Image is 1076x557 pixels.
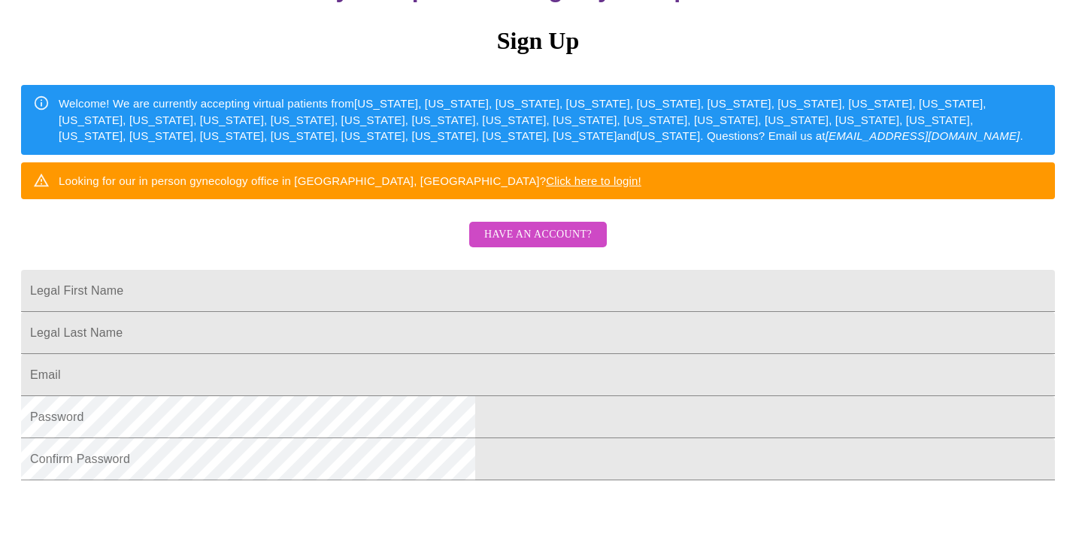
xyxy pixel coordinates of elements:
h3: Sign Up [21,27,1055,55]
button: Have an account? [469,222,607,248]
em: [EMAIL_ADDRESS][DOMAIN_NAME] [826,129,1020,142]
a: Have an account? [465,238,611,251]
iframe: reCAPTCHA [21,488,250,546]
div: Welcome! We are currently accepting virtual patients from [US_STATE], [US_STATE], [US_STATE], [US... [59,89,1043,150]
span: Have an account? [484,226,592,244]
a: Click here to login! [546,174,641,187]
div: Looking for our in person gynecology office in [GEOGRAPHIC_DATA], [GEOGRAPHIC_DATA]? [59,167,641,195]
